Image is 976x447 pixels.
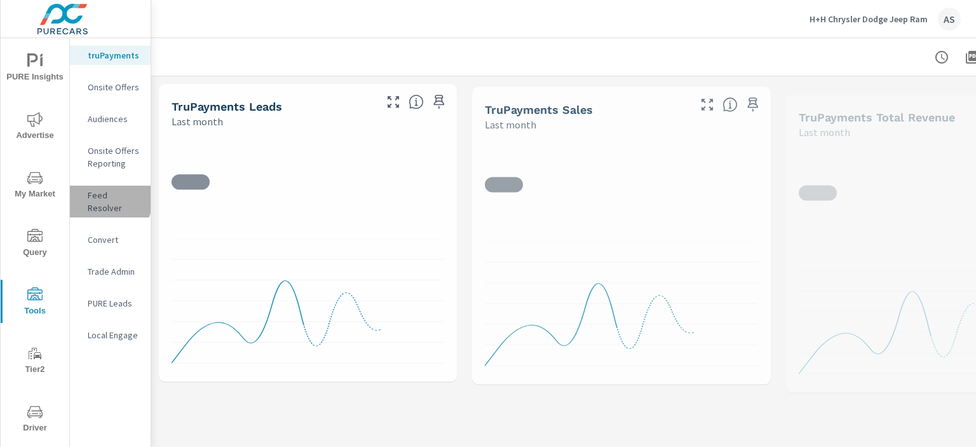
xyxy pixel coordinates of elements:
p: Last month [799,125,850,140]
div: Convert [70,230,151,249]
button: Make Fullscreen [697,95,717,115]
div: PURE Leads [70,294,151,313]
p: Onsite Offers Reporting [88,144,140,170]
div: Onsite Offers Reporting [70,141,151,173]
p: Feed Resolver [88,189,140,214]
div: AS [938,8,961,31]
span: Save this to your personalized report [429,92,449,112]
div: Onsite Offers [70,78,151,97]
span: The number of truPayments leads. [409,94,424,109]
p: Last month [172,114,223,129]
span: PURE Insights [4,53,65,85]
span: Save this to your personalized report [743,95,763,115]
h5: truPayments Total Revenue [799,111,955,124]
p: Local Engage [88,329,140,341]
span: Driver [4,404,65,436]
button: Make Fullscreen [383,92,403,112]
p: PURE Leads [88,297,140,310]
div: Feed Resolver [70,186,151,217]
span: Tools [4,287,65,319]
span: Query [4,229,65,260]
div: Audiences [70,109,151,128]
span: Number of sales matched to a truPayments lead. [Source: This data is sourced from the dealer's DM... [722,97,738,113]
span: My Market [4,170,65,202]
p: Last month [485,117,536,132]
p: Convert [88,233,140,246]
p: Trade Admin [88,265,140,278]
div: Local Engage [70,326,151,345]
span: Tier2 [4,346,65,377]
p: truPayments [88,49,140,62]
p: Onsite Offers [88,81,140,93]
div: Trade Admin [70,262,151,281]
span: Advertise [4,112,65,143]
div: truPayments [70,46,151,65]
h5: truPayments Sales [485,103,593,116]
h5: truPayments Leads [172,100,282,113]
p: Audiences [88,113,140,125]
p: H+H Chrysler Dodge Jeep Ram [810,13,928,25]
